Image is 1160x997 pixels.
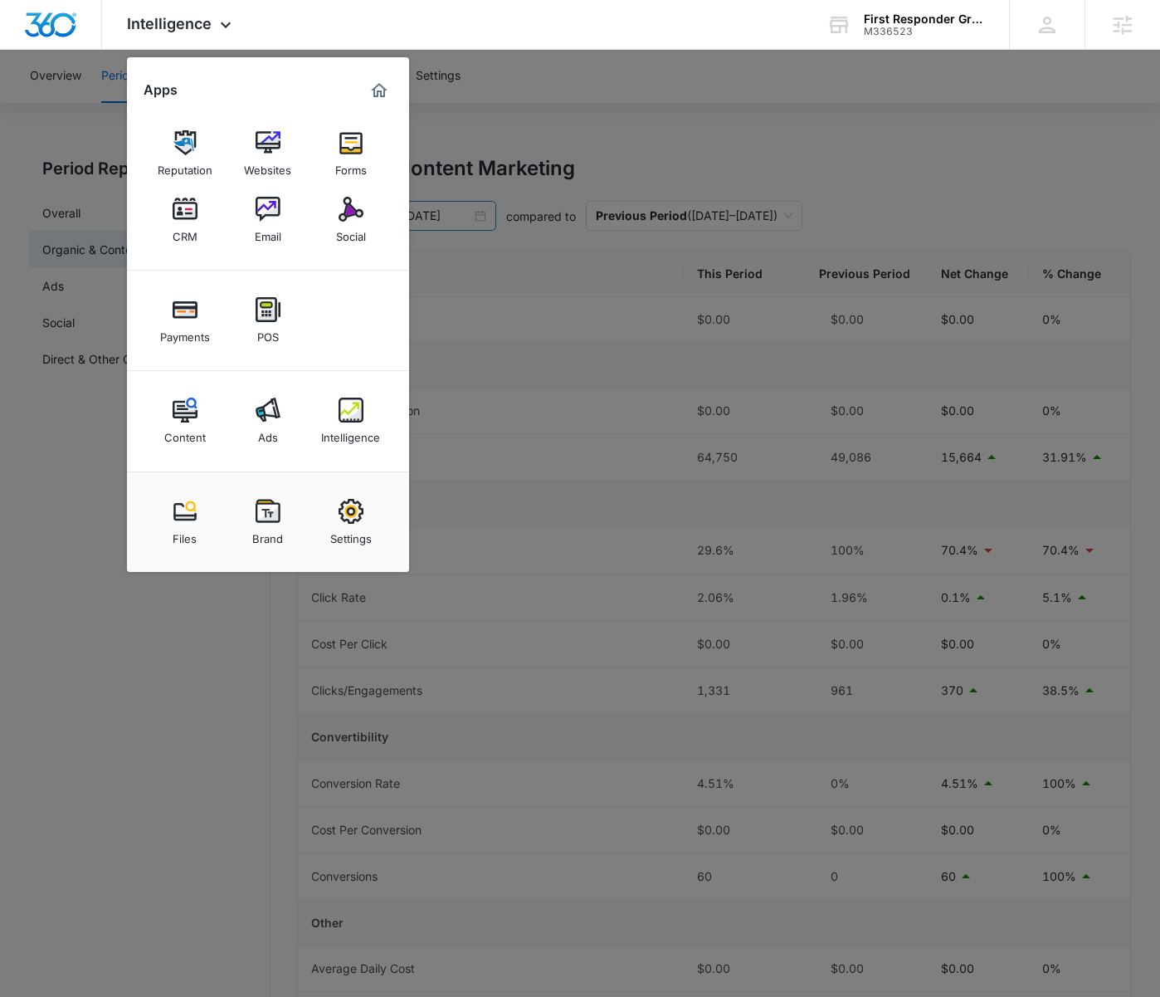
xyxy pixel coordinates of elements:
div: Reputation [158,155,212,177]
div: Forms [335,155,367,177]
div: Websites [244,155,291,177]
div: Settings [330,524,372,545]
a: Email [236,188,300,252]
a: Content [154,389,217,452]
a: Intelligence [319,389,383,452]
div: Ads [258,423,278,444]
span: Intelligence [127,15,212,32]
a: Marketing 360® Dashboard [366,77,392,104]
div: CRM [173,222,197,243]
div: Domain: [DOMAIN_NAME] [43,43,183,56]
div: Intelligence [321,423,380,444]
div: account id [864,26,985,37]
div: Email [255,222,281,243]
a: Payments [154,289,217,352]
a: Files [154,491,217,554]
div: POS [257,322,279,344]
a: Ads [236,389,300,452]
img: tab_keywords_by_traffic_grey.svg [165,96,178,110]
h2: Apps [144,82,178,98]
div: Keywords by Traffic [183,98,280,109]
a: Forms [319,122,383,185]
div: Payments [160,322,210,344]
div: account name [864,12,985,26]
div: Domain Overview [63,98,149,109]
div: Content [164,423,206,444]
div: v 4.0.25 [46,27,81,40]
a: Settings [319,491,383,554]
div: Brand [252,524,283,545]
a: Websites [236,122,300,185]
a: Brand [236,491,300,554]
img: tab_domain_overview_orange.svg [45,96,58,110]
a: Social [319,188,383,252]
a: CRM [154,188,217,252]
div: Files [173,524,197,545]
a: POS [236,289,300,352]
a: Reputation [154,122,217,185]
img: website_grey.svg [27,43,40,56]
img: logo_orange.svg [27,27,40,40]
div: Social [336,222,366,243]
